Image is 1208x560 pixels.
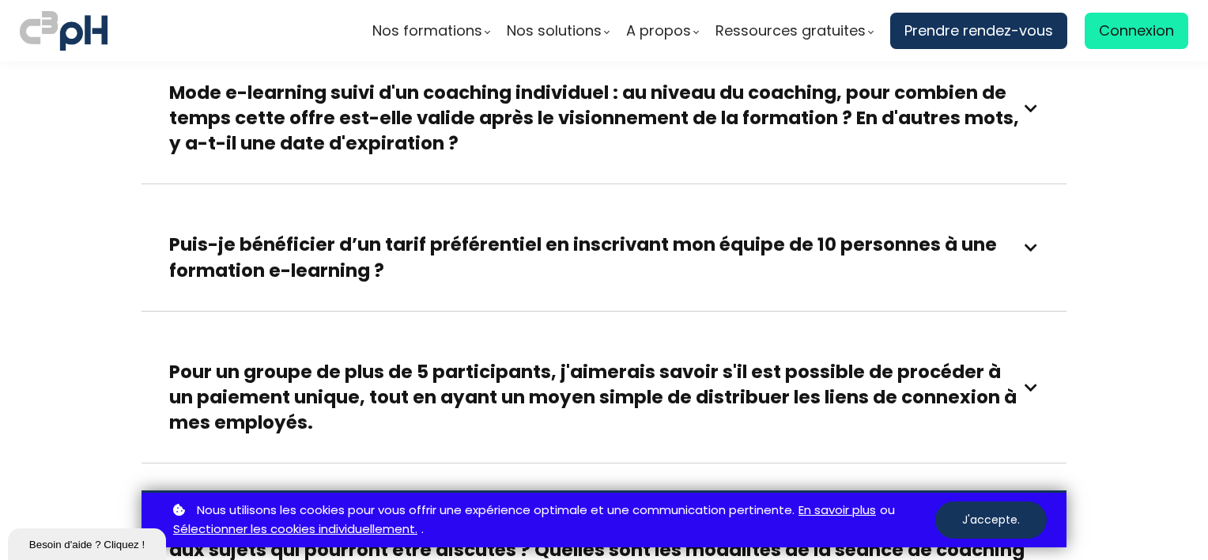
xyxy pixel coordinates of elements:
[169,359,1025,436] h3: Pour un groupe de plus de 5 participants, j'aimerais savoir s'il est possible de procéder à un pa...
[1085,13,1188,49] a: Connexion
[173,520,417,539] a: Sélectionner les cookies individuellement.
[169,232,1025,282] h3: Puis-je bénéficier d’un tarif préférentiel en inscrivant mon équipe de 10 personnes à une formati...
[1099,19,1174,43] span: Connexion
[197,501,795,520] span: Nous utilisons les cookies pour vous offrir une expérience optimale et une communication pertinente.
[626,19,691,43] span: A propos
[20,8,108,54] img: logo C3PH
[372,19,482,43] span: Nos formations
[507,19,602,43] span: Nos solutions
[169,501,935,540] p: ou .
[935,501,1047,539] button: J'accepte.
[169,80,1025,157] h3: Mode e-learning suivi d'un coaching individuel : au niveau du coaching, pour combien de temps cet...
[8,525,169,560] iframe: chat widget
[715,19,866,43] span: Ressources gratuites
[904,19,1053,43] span: Prendre rendez-vous
[798,501,876,520] a: En savoir plus
[890,13,1067,49] a: Prendre rendez-vous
